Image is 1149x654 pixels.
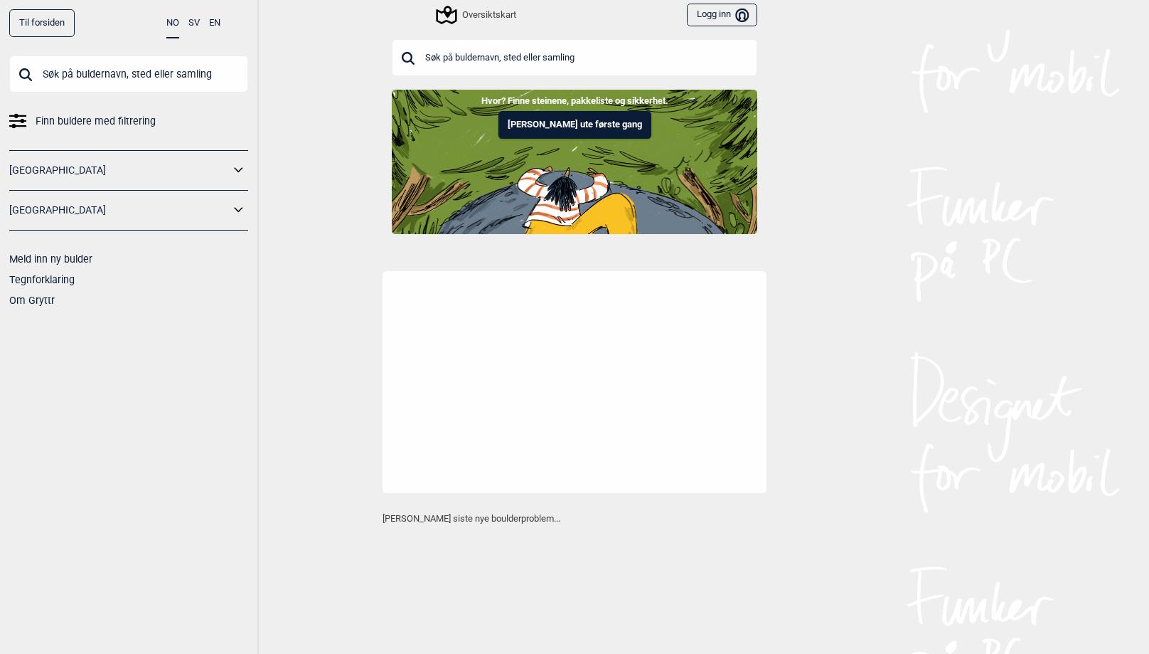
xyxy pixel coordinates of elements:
p: Hvor? Finne steinene, pakkeliste og sikkerhet. [11,94,1138,108]
div: Oversiktskart [438,6,516,23]
button: [PERSON_NAME] ute første gang [498,111,651,139]
a: Finn buldere med filtrering [9,111,248,132]
a: [GEOGRAPHIC_DATA] [9,200,230,221]
a: Meld inn ny bulder [9,253,92,265]
button: SV [188,9,200,37]
button: EN [209,9,220,37]
span: Finn buldere med filtrering [36,111,156,132]
p: [PERSON_NAME] siste nye boulderproblem... [383,512,766,526]
input: Søk på buldernavn, sted eller samling [392,39,757,76]
input: Søk på buldernavn, sted eller samling [9,56,248,93]
img: Indoor to outdoor [392,90,757,233]
button: Logg inn [687,4,757,27]
a: Om Gryttr [9,295,55,306]
a: Tegnforklaring [9,274,75,285]
a: [GEOGRAPHIC_DATA] [9,160,230,181]
a: Til forsiden [9,9,75,37]
button: NO [166,9,179,38]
